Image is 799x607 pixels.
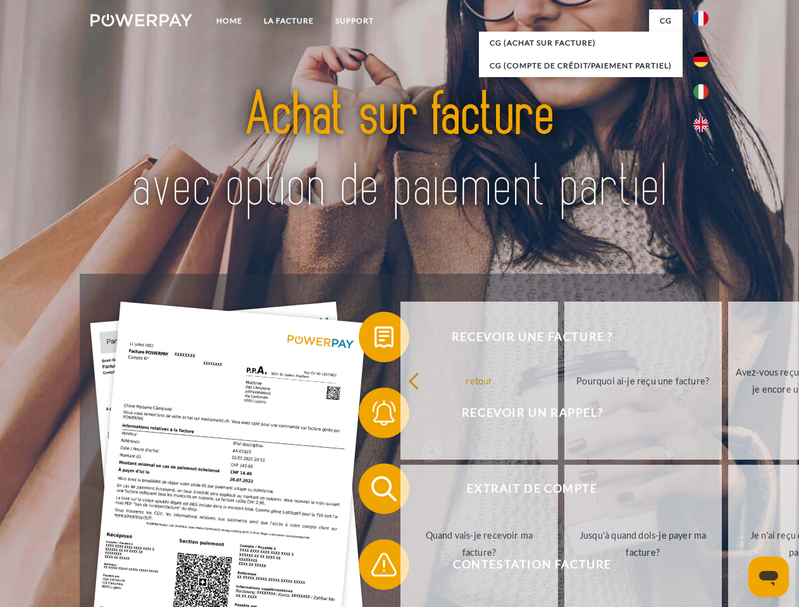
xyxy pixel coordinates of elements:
[325,9,385,32] a: Support
[649,9,683,32] a: CG
[479,54,683,77] a: CG (Compte de crédit/paiement partiel)
[572,527,714,561] div: Jusqu'à quand dois-je payer ma facture?
[408,527,550,561] div: Quand vais-je recevoir ma facture?
[368,321,400,353] img: qb_bill.svg
[359,388,688,438] button: Recevoir un rappel?
[359,463,688,514] button: Extrait de compte
[206,9,253,32] a: Home
[359,539,688,590] button: Contestation Facture
[408,372,550,389] div: retour
[693,52,709,67] img: de
[748,556,789,597] iframe: Bouton de lancement de la fenêtre de messagerie
[693,117,709,132] img: en
[572,372,714,389] div: Pourquoi ai-je reçu une facture?
[90,14,192,27] img: logo-powerpay-white.svg
[693,11,709,26] img: fr
[368,549,400,580] img: qb_warning.svg
[368,397,400,429] img: qb_bell.svg
[479,32,683,54] a: CG (achat sur facture)
[121,61,678,242] img: title-powerpay_fr.svg
[368,473,400,505] img: qb_search.svg
[359,312,688,362] button: Recevoir une facture ?
[253,9,325,32] a: LA FACTURE
[693,84,709,99] img: it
